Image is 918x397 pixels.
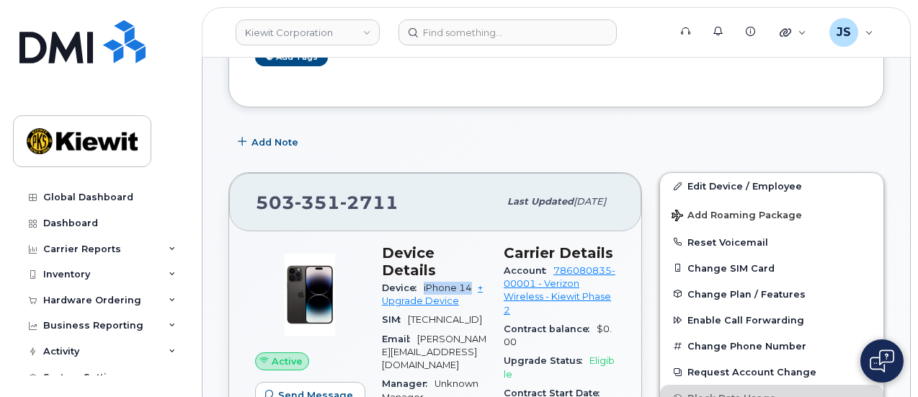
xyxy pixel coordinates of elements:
[687,315,804,326] span: Enable Call Forwarding
[398,19,617,45] input: Find something...
[382,314,408,325] span: SIM
[382,244,486,279] h3: Device Details
[819,18,883,47] div: Jenna Savard
[382,282,424,293] span: Device
[424,282,472,293] span: iPhone 14
[408,314,482,325] span: [TECHNICAL_ID]
[504,265,553,276] span: Account
[660,255,883,281] button: Change SIM Card
[672,210,802,223] span: Add Roaming Package
[382,378,435,389] span: Manager
[660,173,883,199] a: Edit Device / Employee
[837,24,851,41] span: JS
[660,229,883,255] button: Reset Voicemail
[504,265,615,316] a: 786080835-00001 - Verizon Wireless - Kiewit Phase 2
[295,192,340,213] span: 351
[251,135,298,149] span: Add Note
[382,334,486,371] span: [PERSON_NAME][EMAIL_ADDRESS][DOMAIN_NAME]
[660,333,883,359] button: Change Phone Number
[236,19,380,45] a: Kiewit Corporation
[256,192,398,213] span: 503
[504,355,589,366] span: Upgrade Status
[504,244,615,262] h3: Carrier Details
[660,307,883,333] button: Enable Call Forwarding
[687,288,806,299] span: Change Plan / Features
[870,349,894,373] img: Open chat
[504,355,615,379] span: Eligible
[574,196,606,207] span: [DATE]
[660,281,883,307] button: Change Plan / Features
[382,334,417,344] span: Email
[660,200,883,229] button: Add Roaming Package
[267,251,353,338] img: image20231002-3703462-njx0qo.jpeg
[770,18,816,47] div: Quicklinks
[340,192,398,213] span: 2711
[504,324,597,334] span: Contract balance
[660,359,883,385] button: Request Account Change
[272,354,303,368] span: Active
[228,129,311,155] button: Add Note
[507,196,574,207] span: Last updated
